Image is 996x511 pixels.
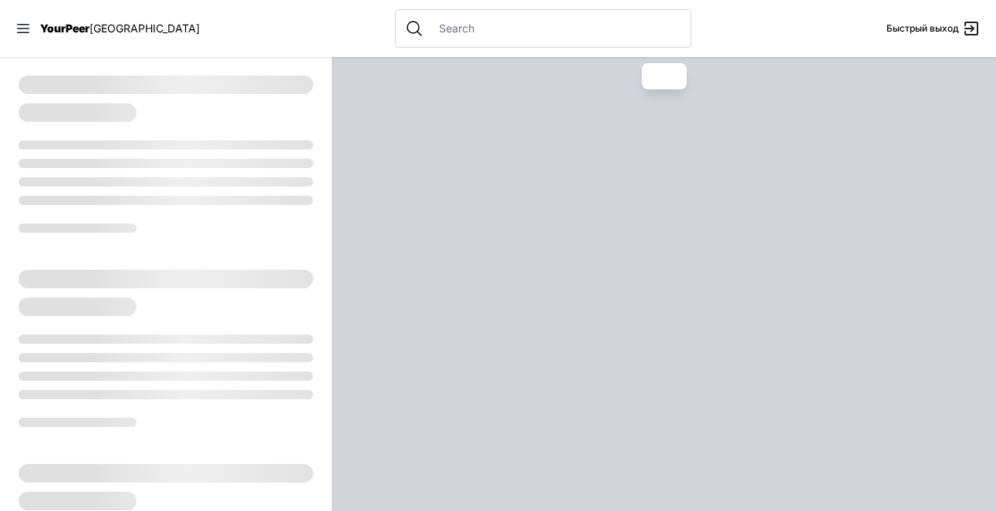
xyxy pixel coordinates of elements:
a: Быстрый выход [886,19,981,38]
input: Search [430,21,681,36]
span: Быстрый выход [886,22,959,35]
span: YourPeer [40,22,89,35]
a: YourPeer[GEOGRAPHIC_DATA] [40,24,200,33]
span: [GEOGRAPHIC_DATA] [89,22,200,35]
